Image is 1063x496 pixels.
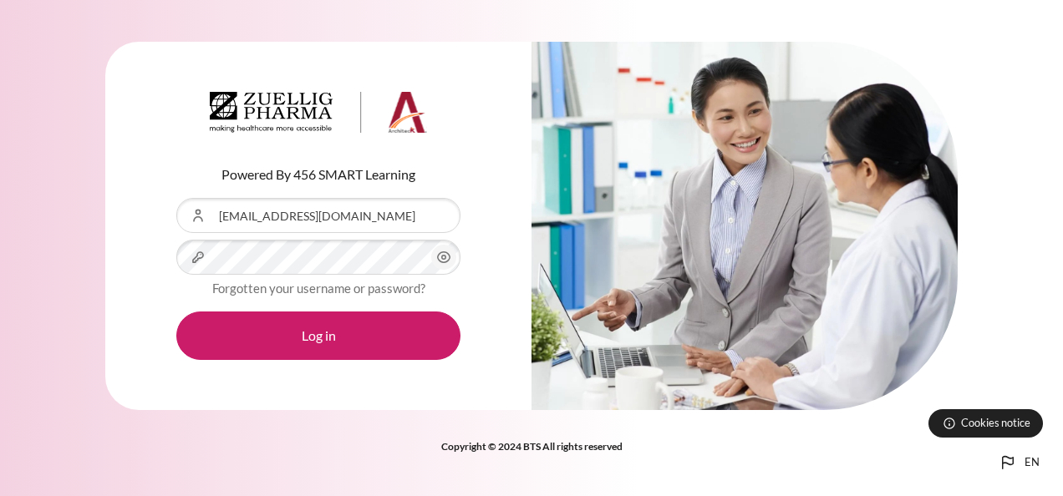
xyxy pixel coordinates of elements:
a: Forgotten your username or password? [212,281,425,296]
input: Username or Email Address [176,198,460,233]
a: Architeck [210,92,427,140]
strong: Copyright © 2024 BTS All rights reserved [441,440,623,453]
button: Languages [991,446,1046,479]
span: en [1025,454,1040,471]
p: Powered By 456 SMART Learning [176,164,460,185]
span: Cookies notice [961,415,1030,431]
button: Log in [176,311,460,360]
button: Cookies notice [928,409,1043,438]
img: Architeck [210,92,427,134]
